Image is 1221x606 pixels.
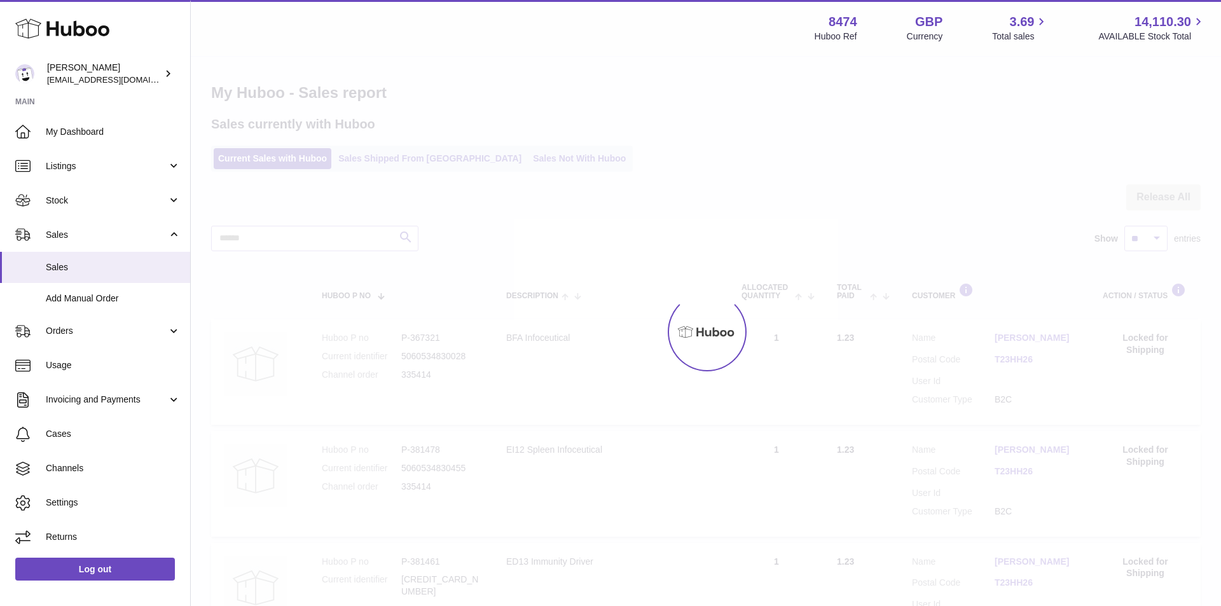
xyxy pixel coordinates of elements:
span: Add Manual Order [46,293,181,305]
span: AVAILABLE Stock Total [1098,31,1206,43]
div: Huboo Ref [815,31,857,43]
span: Stock [46,195,167,207]
span: Settings [46,497,181,509]
a: 3.69 Total sales [992,13,1049,43]
span: Total sales [992,31,1049,43]
img: orders@neshealth.com [15,64,34,83]
span: Returns [46,531,181,543]
span: [EMAIL_ADDRESS][DOMAIN_NAME] [47,74,187,85]
strong: 8474 [829,13,857,31]
span: Listings [46,160,167,172]
span: Sales [46,229,167,241]
span: Invoicing and Payments [46,394,167,406]
span: Usage [46,359,181,371]
a: 14,110.30 AVAILABLE Stock Total [1098,13,1206,43]
span: 14,110.30 [1135,13,1191,31]
span: 3.69 [1010,13,1035,31]
div: [PERSON_NAME] [47,62,162,86]
div: Currency [907,31,943,43]
a: Log out [15,558,175,581]
strong: GBP [915,13,942,31]
span: Cases [46,428,181,440]
span: My Dashboard [46,126,181,138]
span: Channels [46,462,181,474]
span: Orders [46,325,167,337]
span: Sales [46,261,181,273]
